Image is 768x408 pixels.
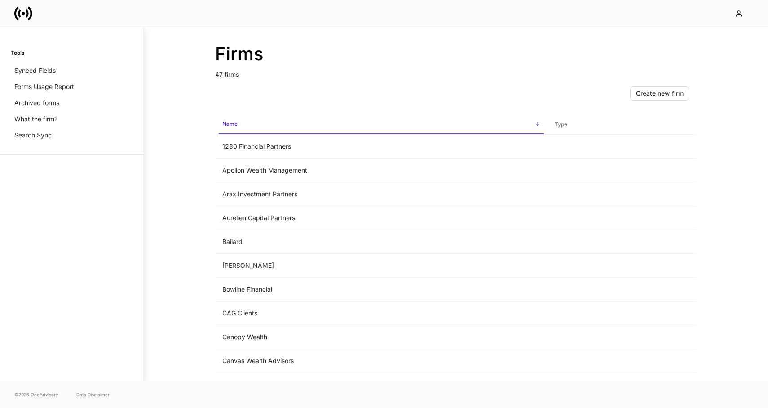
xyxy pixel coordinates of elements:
[14,391,58,398] span: © 2025 OneAdvisory
[11,79,132,95] a: Forms Usage Report
[215,254,547,278] td: [PERSON_NAME]
[636,90,684,97] div: Create new firm
[215,278,547,302] td: Bowline Financial
[215,302,547,325] td: CAG Clients
[14,98,59,107] p: Archived forms
[14,82,74,91] p: Forms Usage Report
[551,115,693,134] span: Type
[11,95,132,111] a: Archived forms
[215,65,697,79] p: 47 firms
[215,349,547,373] td: Canvas Wealth Advisors
[630,86,689,101] button: Create new firm
[14,115,57,124] p: What the firm?
[76,391,110,398] a: Data Disclaimer
[215,206,547,230] td: Aurelien Capital Partners
[14,66,56,75] p: Synced Fields
[219,115,544,134] span: Name
[11,127,132,143] a: Search Sync
[215,43,697,65] h2: Firms
[215,182,547,206] td: Arax Investment Partners
[11,62,132,79] a: Synced Fields
[215,135,547,159] td: 1280 Financial Partners
[222,120,238,128] h6: Name
[215,230,547,254] td: Bailard
[215,373,547,397] td: [PERSON_NAME]
[555,120,567,129] h6: Type
[215,325,547,349] td: Canopy Wealth
[14,131,52,140] p: Search Sync
[215,159,547,182] td: Apollon Wealth Management
[11,49,24,57] h6: Tools
[11,111,132,127] a: What the firm?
